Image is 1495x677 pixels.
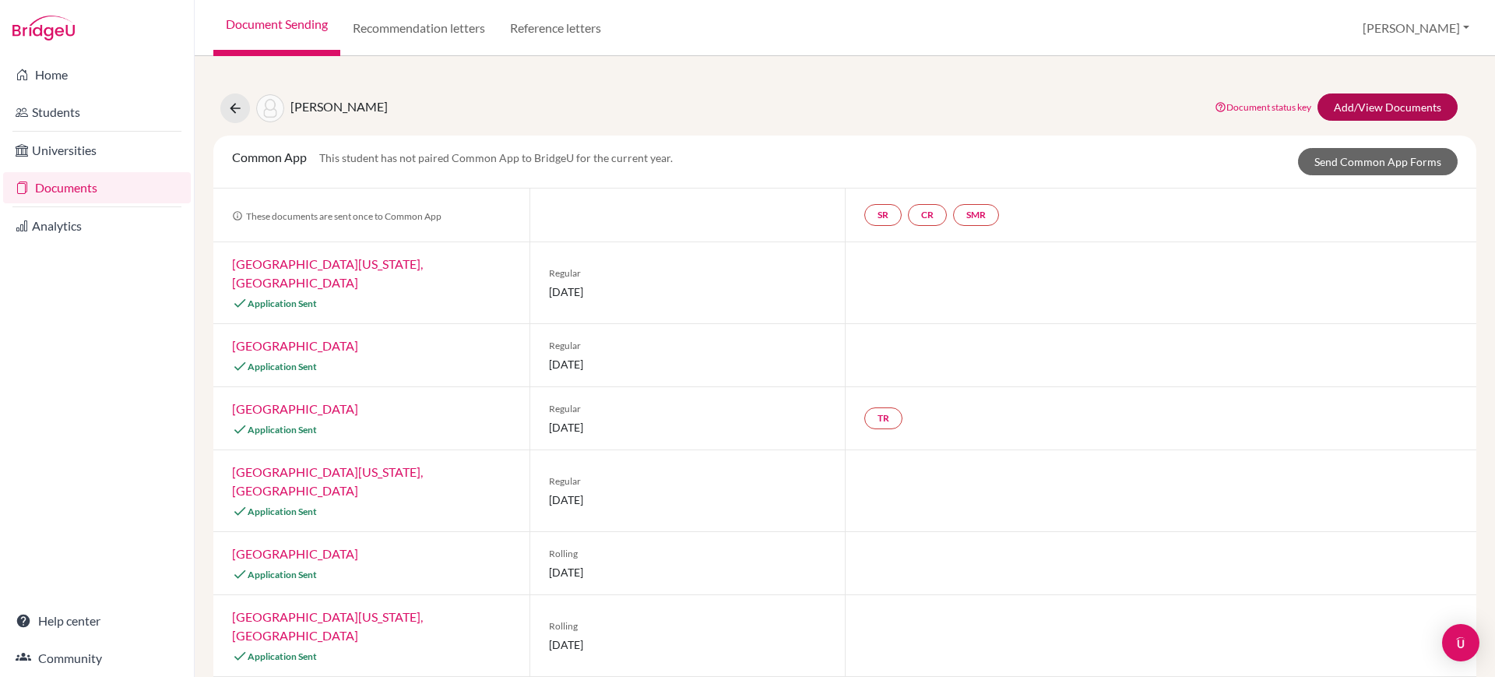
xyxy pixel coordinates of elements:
[549,619,827,633] span: Rolling
[549,419,827,435] span: [DATE]
[3,172,191,203] a: Documents
[1298,148,1458,175] a: Send Common App Forms
[248,361,317,372] span: Application Sent
[232,464,423,498] a: [GEOGRAPHIC_DATA][US_STATE], [GEOGRAPHIC_DATA]
[232,150,307,164] span: Common App
[1356,13,1476,43] button: [PERSON_NAME]
[549,564,827,580] span: [DATE]
[248,651,317,662] span: Application Sent
[1317,93,1458,121] a: Add/View Documents
[248,424,317,435] span: Application Sent
[319,151,673,164] span: This student has not paired Common App to BridgeU for the current year.
[3,97,191,128] a: Students
[248,506,317,517] span: Application Sent
[232,210,441,222] span: These documents are sent once to Common App
[3,135,191,166] a: Universities
[549,266,827,280] span: Regular
[908,204,947,226] a: CR
[864,204,902,226] a: SR
[953,204,999,226] a: SMR
[549,492,827,508] span: [DATE]
[232,338,358,353] a: [GEOGRAPHIC_DATA]
[549,339,827,353] span: Regular
[232,256,423,290] a: [GEOGRAPHIC_DATA][US_STATE], [GEOGRAPHIC_DATA]
[290,99,388,114] span: [PERSON_NAME]
[1215,101,1311,113] a: Document status key
[248,569,317,580] span: Application Sent
[549,636,827,653] span: [DATE]
[549,284,827,300] span: [DATE]
[3,605,191,636] a: Help center
[864,407,902,429] a: TR
[3,210,191,242] a: Analytics
[3,643,191,674] a: Community
[549,474,827,488] span: Regular
[248,298,317,309] span: Application Sent
[232,546,358,561] a: [GEOGRAPHIC_DATA]
[1442,624,1479,661] div: Open Intercom Messenger
[12,16,75,41] img: Bridge-U
[3,59,191,90] a: Home
[549,356,827,372] span: [DATE]
[232,609,423,643] a: [GEOGRAPHIC_DATA][US_STATE], [GEOGRAPHIC_DATA]
[232,401,358,416] a: [GEOGRAPHIC_DATA]
[549,402,827,416] span: Regular
[549,547,827,561] span: Rolling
